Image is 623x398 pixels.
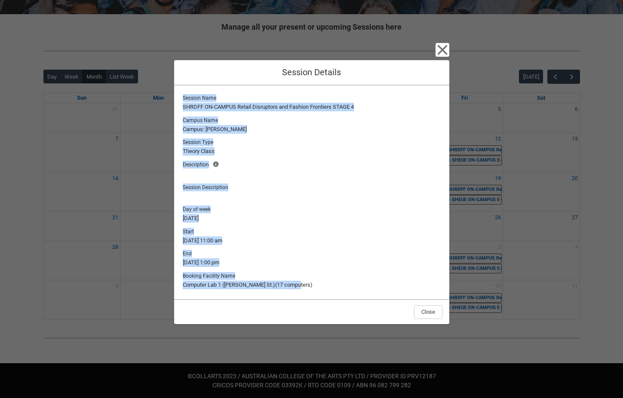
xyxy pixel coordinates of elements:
[436,43,449,57] button: Close
[183,103,441,111] lightning-formatted-text: SHRDFF ON-CAMPUS Retail Disruptors and Fashion Frontiers STAGE 4
[183,137,217,146] span: Session Type
[183,248,195,257] span: End
[414,305,442,319] button: Close
[183,115,221,124] span: Campus Name
[183,281,441,289] lightning-formatted-text: Computer Lab 1 ([PERSON_NAME] St.)(17 computers)
[183,226,197,236] span: Start
[183,236,441,245] lightning-formatted-text: [DATE] 11:00 am
[183,147,441,156] lightning-formatted-text: Theory Class
[183,182,232,191] span: Session Description
[183,92,220,102] span: Session Name
[183,204,214,213] span: Day of week
[183,214,441,223] lightning-formatted-text: [DATE]
[183,125,441,134] lightning-formatted-text: Campus: [PERSON_NAME]
[183,258,441,267] lightning-formatted-text: [DATE] 1:00 pm
[183,270,239,280] span: Booking Facility Name
[282,67,341,77] span: Session Details
[183,159,212,168] span: Description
